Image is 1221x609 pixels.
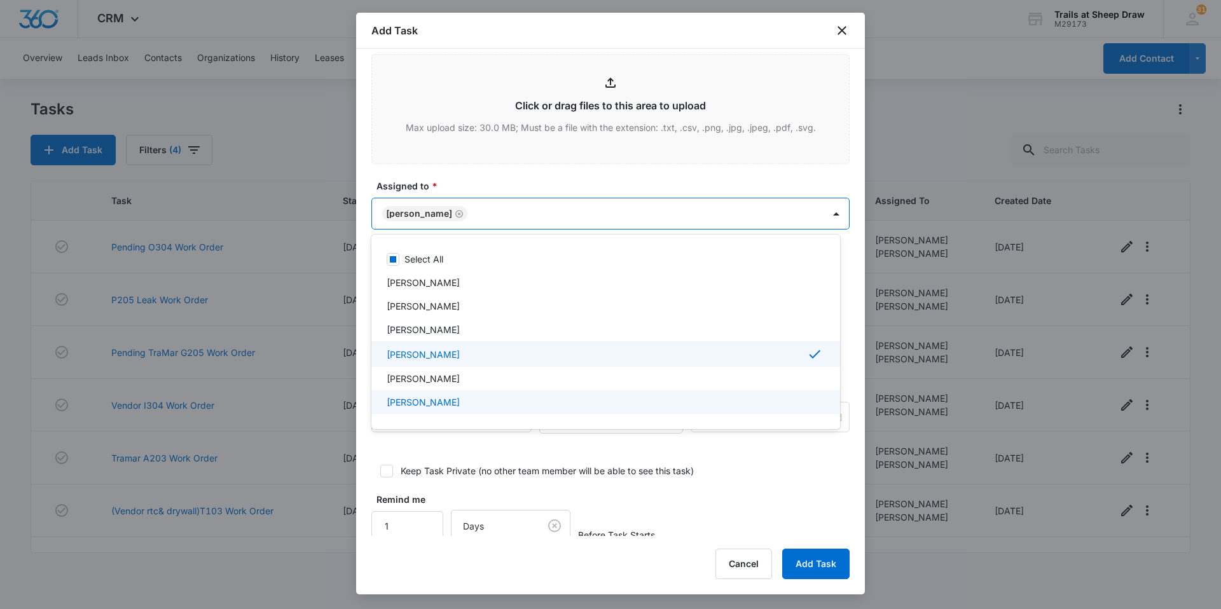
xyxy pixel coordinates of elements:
p: [PERSON_NAME] [387,276,460,289]
p: Select All [404,252,443,266]
p: [PERSON_NAME] [387,299,460,313]
p: [PERSON_NAME] [387,323,460,336]
p: [PERSON_NAME] [387,395,460,409]
p: [PERSON_NAME] [387,348,460,361]
p: [PERSON_NAME] [387,372,460,385]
